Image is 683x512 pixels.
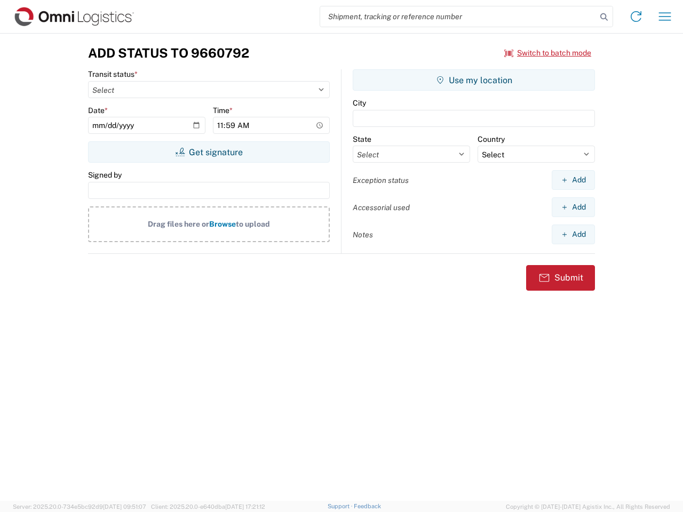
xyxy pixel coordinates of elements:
[353,69,595,91] button: Use my location
[506,502,670,511] span: Copyright © [DATE]-[DATE] Agistix Inc., All Rights Reserved
[354,503,381,509] a: Feedback
[353,134,371,144] label: State
[213,106,233,115] label: Time
[552,197,595,217] button: Add
[88,69,138,79] label: Transit status
[353,230,373,239] label: Notes
[151,503,265,510] span: Client: 2025.20.0-e640dba
[103,503,146,510] span: [DATE] 09:51:07
[88,45,249,61] h3: Add Status to 9660792
[328,503,354,509] a: Support
[353,175,409,185] label: Exception status
[148,220,209,228] span: Drag files here or
[552,225,595,244] button: Add
[88,141,330,163] button: Get signature
[552,170,595,190] button: Add
[209,220,236,228] span: Browse
[478,134,505,144] label: Country
[88,170,122,180] label: Signed by
[504,44,591,62] button: Switch to batch mode
[353,98,366,108] label: City
[13,503,146,510] span: Server: 2025.20.0-734e5bc92d9
[236,220,270,228] span: to upload
[225,503,265,510] span: [DATE] 17:21:12
[353,203,410,212] label: Accessorial used
[526,265,595,291] button: Submit
[320,6,597,27] input: Shipment, tracking or reference number
[88,106,108,115] label: Date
